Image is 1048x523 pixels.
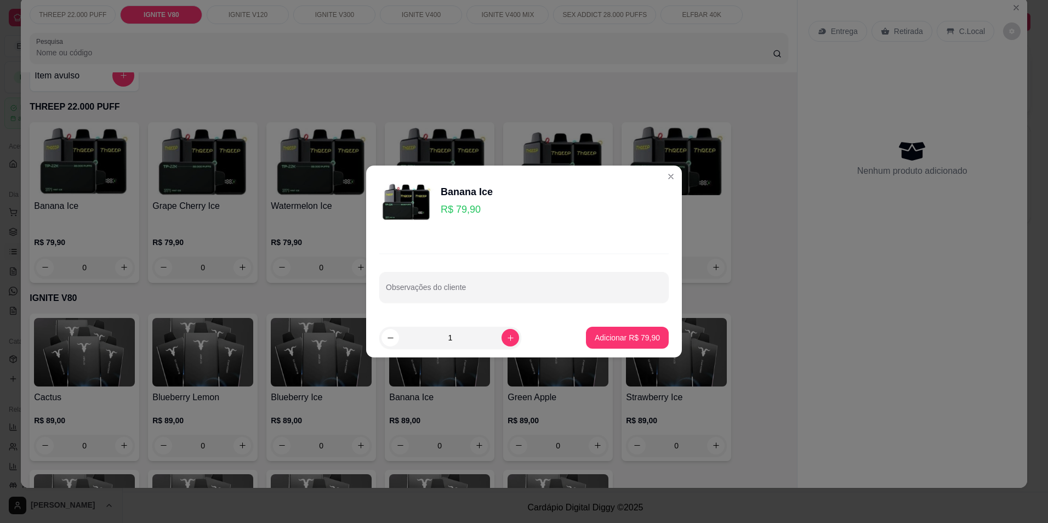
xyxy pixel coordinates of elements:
div: Banana Ice [441,184,493,200]
button: Adicionar R$ 79,90 [586,327,669,349]
p: Adicionar R$ 79,90 [595,332,660,343]
p: R$ 79,90 [441,202,493,217]
input: Observações do cliente [386,286,662,297]
button: increase-product-quantity [502,329,519,346]
button: Close [662,168,680,185]
button: decrease-product-quantity [381,329,399,346]
img: product-image [379,174,434,229]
